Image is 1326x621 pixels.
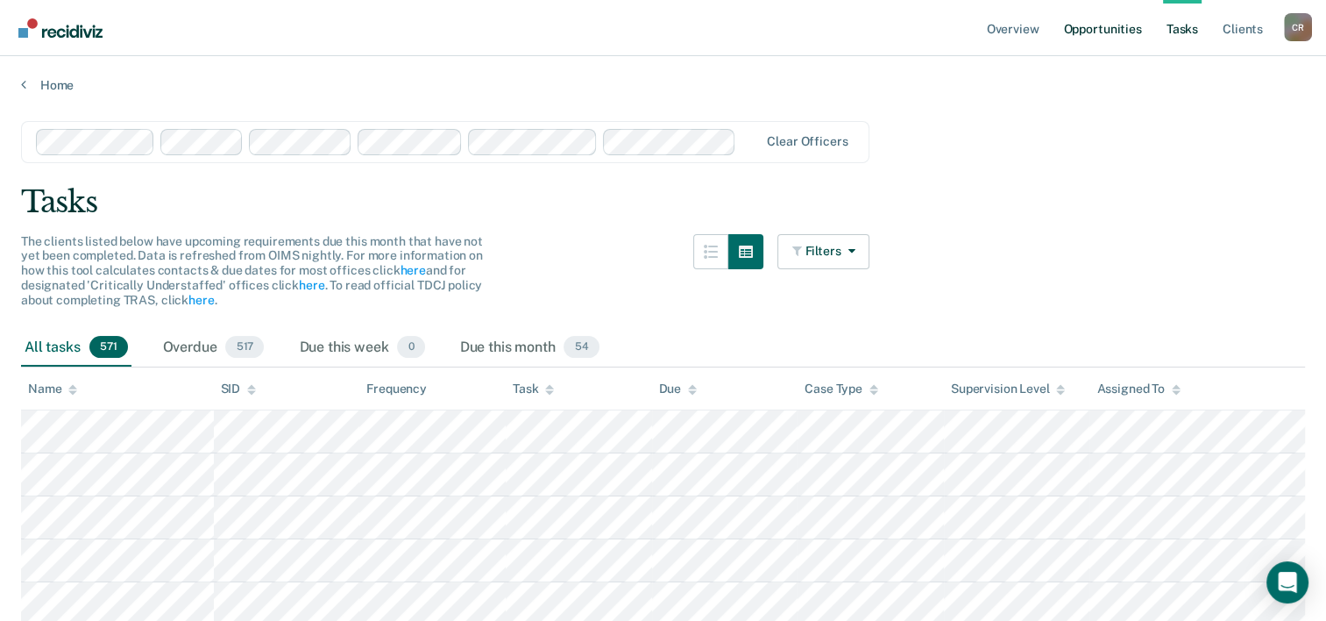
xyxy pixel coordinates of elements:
div: Task [513,382,554,396]
div: Frequency [366,382,427,396]
span: 517 [225,336,264,359]
div: Clear officers [767,134,847,149]
div: Due this week0 [295,329,428,368]
div: Tasks [21,184,1305,220]
div: Due this month54 [457,329,603,368]
div: All tasks571 [21,329,131,368]
span: 0 [397,336,424,359]
a: here [188,293,214,307]
div: Assigned To [1096,382,1180,396]
span: 54 [564,336,599,359]
div: Supervision Level [951,382,1066,396]
span: 571 [89,336,128,359]
a: here [400,263,425,277]
div: C R [1284,13,1312,41]
div: SID [221,382,257,396]
img: Recidiviz [18,18,103,38]
button: Profile dropdown button [1284,13,1312,41]
a: Home [21,77,1305,93]
div: Overdue517 [160,329,268,368]
div: Due [659,382,698,396]
span: The clients listed below have upcoming requirements due this month that have not yet been complet... [21,234,483,307]
a: here [299,278,324,292]
div: Case Type [805,382,878,396]
div: Name [28,382,77,396]
div: Open Intercom Messenger [1266,561,1308,603]
button: Filters [777,234,870,269]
